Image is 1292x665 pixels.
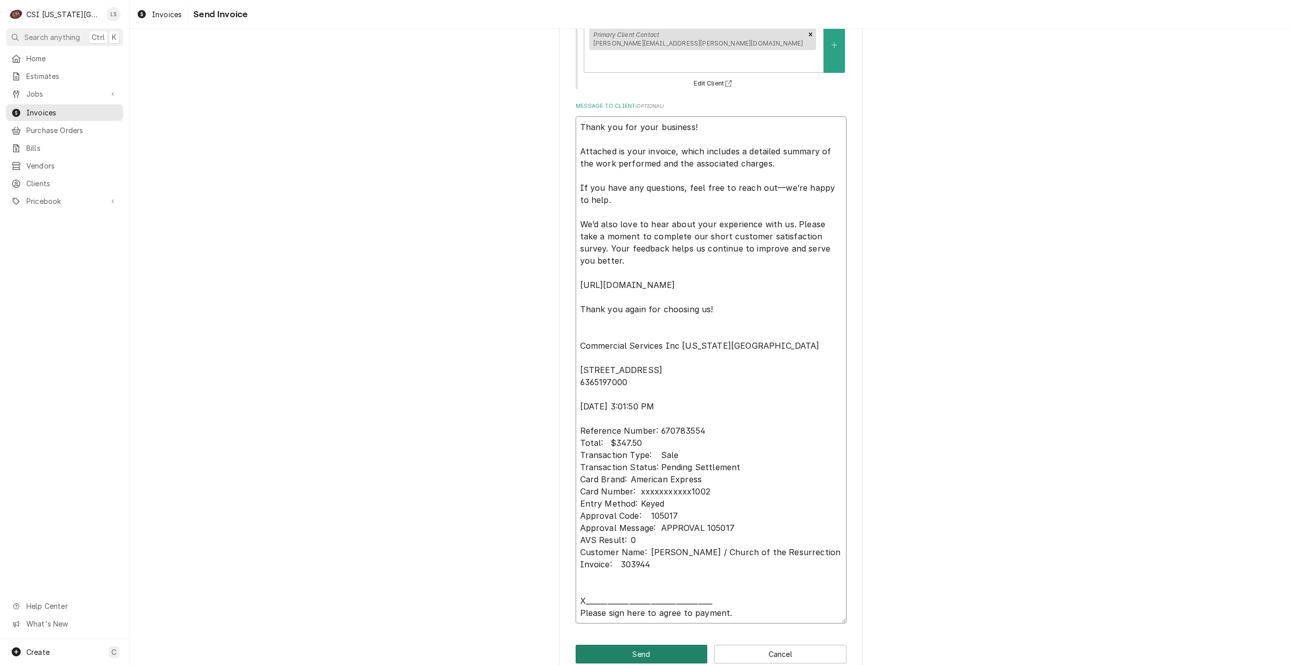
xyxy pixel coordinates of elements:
[576,645,846,663] div: Button Group
[6,615,123,632] a: Go to What's New
[6,193,123,210] a: Go to Pricebook
[692,77,736,90] button: Edit Client
[593,39,803,47] span: [PERSON_NAME][EMAIL_ADDRESS][PERSON_NAME][DOMAIN_NAME]
[26,9,101,20] div: CSI [US_STATE][GEOGRAPHIC_DATA]
[111,647,116,657] span: C
[26,601,117,611] span: Help Center
[106,7,120,21] div: Lindy Springer's Avatar
[576,116,846,624] textarea: Thank you for your business! Attached is your invoice, which includes a detailed summary of the w...
[26,178,118,189] span: Clients
[26,618,117,629] span: What's New
[6,140,123,156] a: Bills
[26,160,118,171] span: Vendors
[26,196,103,206] span: Pricebook
[576,102,846,623] div: Message to Client
[6,157,123,174] a: Vendors
[26,125,118,136] span: Purchase Orders
[106,7,120,21] div: LS
[26,71,118,81] span: Estimates
[576,102,846,110] label: Message to Client
[26,53,118,64] span: Home
[6,28,123,46] button: Search anythingCtrlK
[6,68,123,85] a: Estimates
[635,103,664,109] span: ( optional )
[805,19,816,51] div: Remove [object Object]
[133,6,186,23] a: Invoices
[576,645,846,663] div: Button Group Row
[6,122,123,139] a: Purchase Orders
[831,41,837,49] svg: Create New Contact
[714,645,846,663] button: Cancel
[593,31,660,38] em: Primary Client Contact
[824,17,845,73] button: Create New Contact
[593,22,649,29] strong: [PERSON_NAME]
[6,175,123,192] a: Clients
[152,9,182,20] span: Invoices
[6,50,123,67] a: Home
[6,104,123,121] a: Invoices
[26,89,103,99] span: Jobs
[6,598,123,614] a: Go to Help Center
[26,143,118,153] span: Bills
[6,86,123,102] a: Go to Jobs
[24,32,80,43] span: Search anything
[9,7,23,21] div: C
[26,107,118,118] span: Invoices
[92,32,105,43] span: Ctrl
[9,7,23,21] div: CSI Kansas City's Avatar
[190,8,248,21] span: Send Invoice
[112,32,116,43] span: K
[26,648,50,656] span: Create
[576,645,708,663] button: Send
